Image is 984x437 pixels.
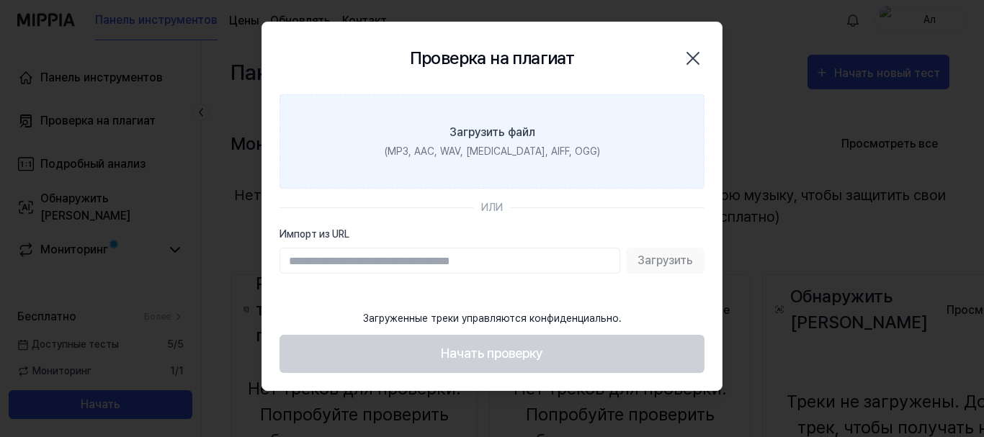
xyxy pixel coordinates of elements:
[363,312,622,324] font: Загруженные треки управляются конфиденциально.
[279,228,349,240] font: Импорт из URL
[449,125,535,139] font: Загрузить файл
[410,48,575,68] font: Проверка на плагиат
[481,202,503,213] font: ИЛИ
[385,145,600,157] font: (MP3, AAC, WAV, [MEDICAL_DATA], AIFF, OGG)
